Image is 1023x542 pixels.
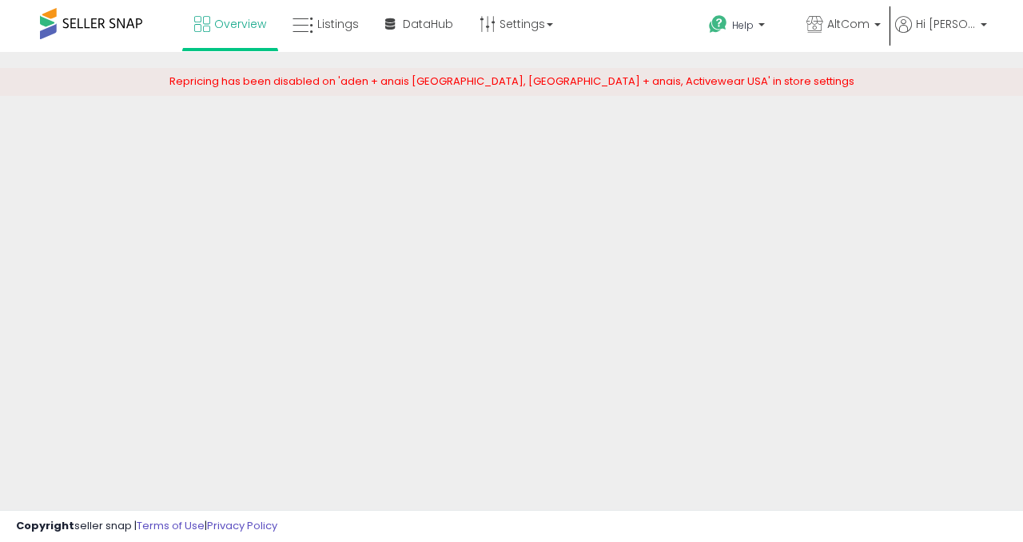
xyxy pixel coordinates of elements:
a: Terms of Use [137,518,205,533]
div: seller snap | | [16,519,277,534]
a: Help [696,2,792,52]
span: Overview [214,16,266,32]
span: Repricing has been disabled on 'aden + anais [GEOGRAPHIC_DATA], [GEOGRAPHIC_DATA] + anais, Active... [169,74,854,89]
strong: Copyright [16,518,74,533]
i: Get Help [708,14,728,34]
a: Hi [PERSON_NAME] [895,16,987,52]
span: Hi [PERSON_NAME] [916,16,976,32]
a: Privacy Policy [207,518,277,533]
span: AltCom [827,16,870,32]
span: Help [732,18,754,32]
span: DataHub [403,16,453,32]
span: Listings [317,16,359,32]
